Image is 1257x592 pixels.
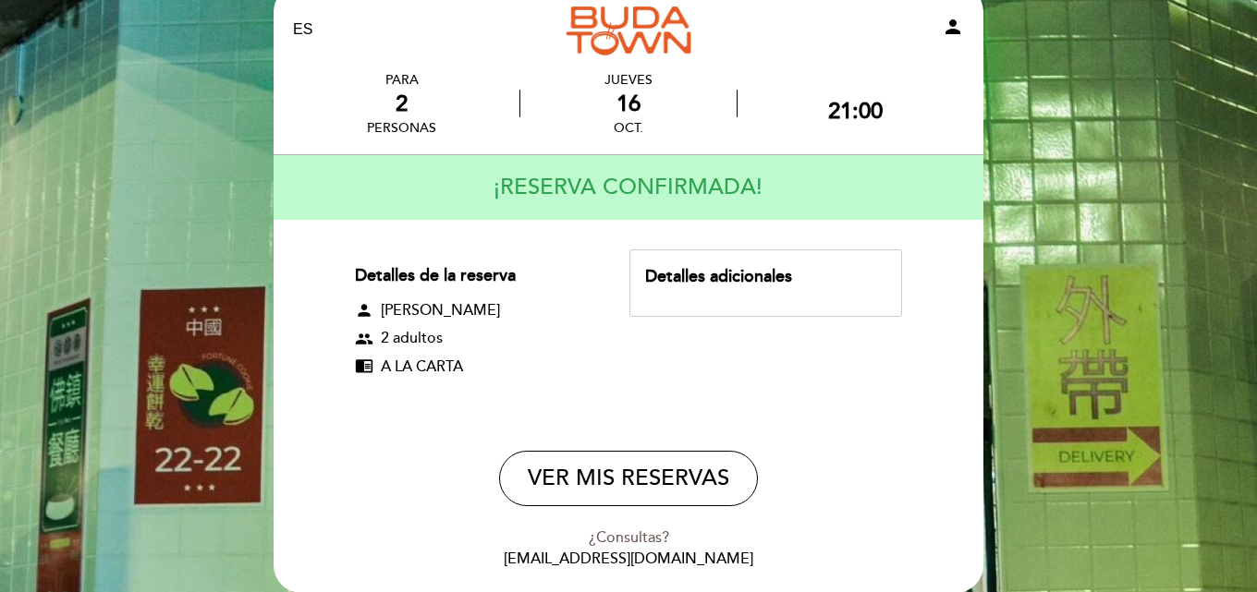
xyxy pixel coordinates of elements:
div: oct. [520,120,736,136]
a: [GEOGRAPHIC_DATA] [513,5,744,55]
i: person [942,16,964,38]
div: ¿Consultas? [287,527,970,549]
span: person [355,301,373,320]
div: 21:00 [828,98,883,125]
h4: ¡RESERVA CONFIRMADA! [494,162,763,213]
span: A LA CARTA [381,356,463,378]
div: personas [367,120,436,136]
div: 16 [520,91,736,117]
div: Detalles adicionales [645,265,886,289]
div: jueves [520,72,736,88]
button: person [942,16,964,44]
div: Detalles de la reserva [355,264,596,288]
span: group [355,330,373,348]
a: [EMAIL_ADDRESS][DOMAIN_NAME] [504,550,753,568]
span: chrome_reader_mode [355,356,373,375]
div: 2 [367,91,436,117]
span: 2 adultos [381,328,443,349]
span: [PERSON_NAME] [381,300,500,321]
button: VER MIS RESERVAS [499,451,758,506]
div: PARA [367,72,436,88]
